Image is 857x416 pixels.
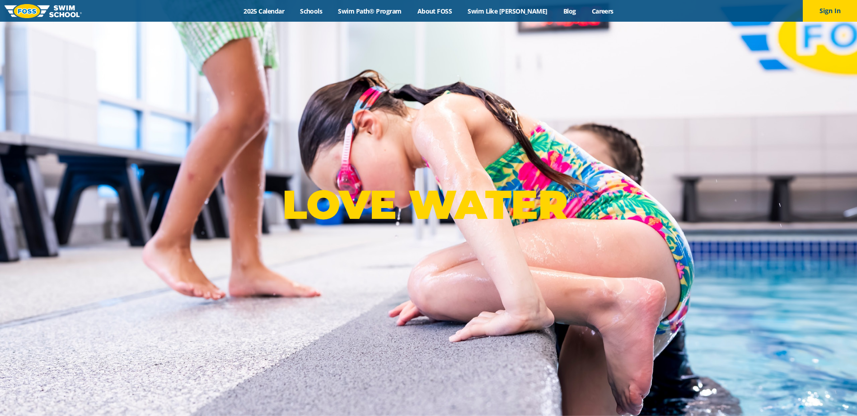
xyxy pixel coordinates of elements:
img: FOSS Swim School Logo [5,4,82,18]
a: Blog [555,7,584,15]
a: Swim Path® Program [330,7,409,15]
a: Careers [584,7,621,15]
a: Schools [292,7,330,15]
a: Swim Like [PERSON_NAME] [460,7,556,15]
sup: ® [567,189,575,201]
a: About FOSS [409,7,460,15]
a: 2025 Calendar [236,7,292,15]
p: LOVE WATER [282,180,575,229]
